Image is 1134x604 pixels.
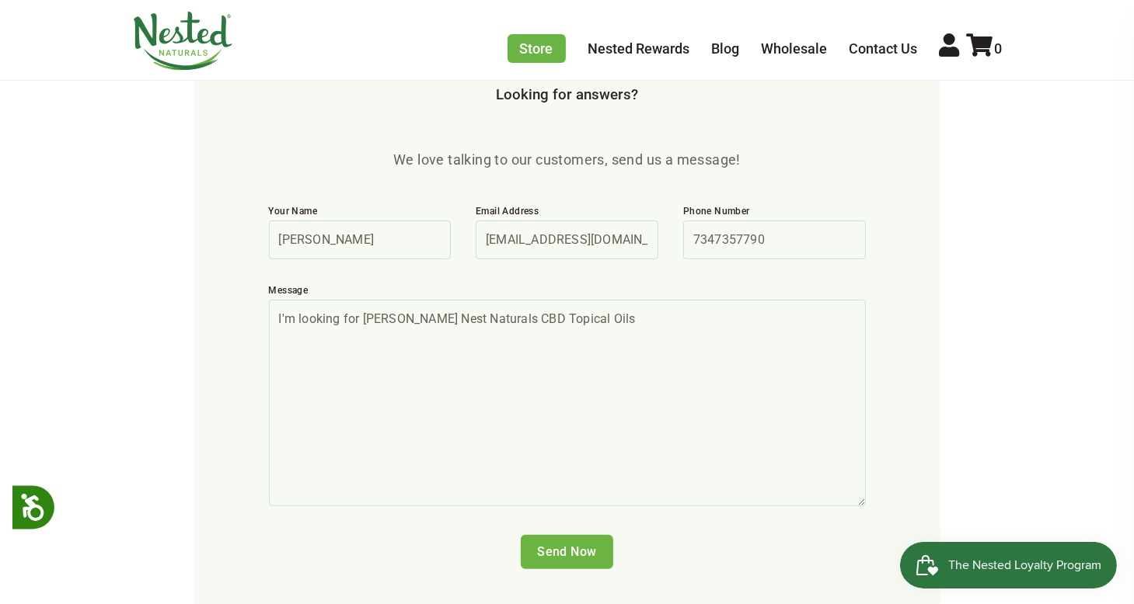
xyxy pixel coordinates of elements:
[850,40,918,57] a: Contact Us
[269,284,866,300] label: Message
[269,220,452,259] input: Full Name
[476,220,658,259] input: Eg: johndoe@gmail.com
[762,40,828,57] a: Wholesale
[967,40,1003,57] a: 0
[132,87,1003,104] h3: Looking for answers?
[995,40,1003,57] span: 0
[256,149,878,171] p: We love talking to our customers, send us a message!
[683,205,866,220] label: Phone Number
[269,205,452,220] label: Your Name
[132,12,233,71] img: Nested Naturals
[900,542,1118,588] iframe: Button to open loyalty program pop-up
[521,535,613,569] input: Send Now
[588,40,690,57] a: Nested Rewards
[508,34,566,63] a: Store
[476,205,658,220] label: Email Address
[712,40,740,57] a: Blog
[683,220,866,259] input: Your Phone Number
